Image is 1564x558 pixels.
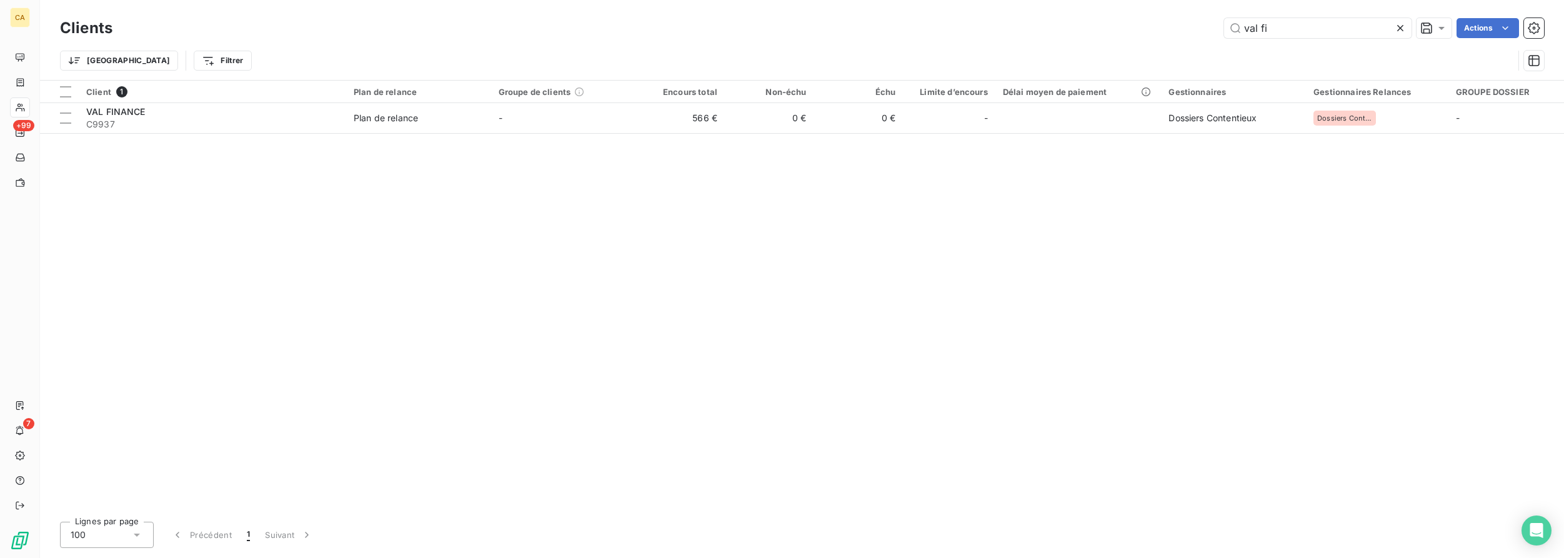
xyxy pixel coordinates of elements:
[1456,112,1460,123] span: -
[60,17,112,39] h3: Clients
[10,7,30,27] div: CA
[1224,18,1412,38] input: Rechercher
[194,51,251,71] button: Filtrer
[13,120,34,131] span: +99
[1313,87,1441,97] div: Gestionnaires Relances
[822,87,896,97] div: Échu
[1168,112,1257,123] span: Dossiers Contentieux
[23,418,34,429] span: 7
[732,87,807,97] div: Non-échu
[1457,18,1519,38] button: Actions
[60,51,178,71] button: [GEOGRAPHIC_DATA]
[725,103,814,133] td: 0 €
[257,522,321,548] button: Suivant
[1168,87,1298,97] div: Gestionnaires
[239,522,257,548] button: 1
[643,87,717,97] div: Encours total
[10,122,29,142] a: +99
[1456,87,1557,97] div: GROUPE DOSSIER
[164,522,239,548] button: Précédent
[910,87,988,97] div: Limite d’encours
[86,87,111,97] span: Client
[1317,114,1372,122] span: Dossiers Contentieux
[10,531,30,551] img: Logo LeanPay
[499,87,571,97] span: Groupe de clients
[247,529,250,541] span: 1
[86,106,146,117] span: VAL FINANCE
[71,529,86,541] span: 100
[814,103,904,133] td: 0 €
[635,103,725,133] td: 566 €
[984,112,988,124] span: -
[1522,516,1552,546] div: Open Intercom Messenger
[86,118,339,131] span: C9937
[354,87,484,97] div: Plan de relance
[354,112,418,124] div: Plan de relance
[1003,87,1154,97] div: Délai moyen de paiement
[499,112,502,123] span: -
[116,86,127,97] span: 1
